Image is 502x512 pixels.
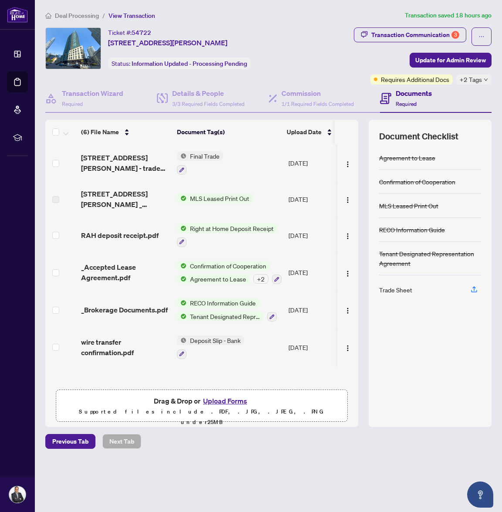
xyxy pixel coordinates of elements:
[379,153,435,163] div: Agreement to Lease
[81,230,159,241] span: RAH deposit receipt.pdf
[172,101,244,107] span: 3/3 Required Fields Completed
[341,303,355,317] button: Logo
[341,192,355,206] button: Logo
[61,407,342,427] p: Supported files include .PDF, .JPG, .JPEG, .PNG under 25 MB
[102,434,141,449] button: Next Tab
[344,307,351,314] img: Logo
[177,224,277,247] button: Status IconRight at Home Deposit Receipt
[187,274,250,284] span: Agreement to Lease
[108,37,227,48] span: [STREET_ADDRESS][PERSON_NAME]
[154,395,250,407] span: Drag & Drop or
[379,225,445,234] div: RECO Information Guide
[81,153,170,173] span: [STREET_ADDRESS][PERSON_NAME] - trade sheet - [PERSON_NAME] to review.pdf
[396,88,432,98] h4: Documents
[187,261,270,271] span: Confirmation of Cooperation
[173,120,283,144] th: Document Tag(s)
[132,60,247,68] span: Information Updated - Processing Pending
[132,29,151,37] span: 54722
[187,312,264,321] span: Tenant Designated Representation Agreement
[451,31,459,39] div: 3
[379,201,438,210] div: MLS Leased Print Out
[379,249,481,268] div: Tenant Designated Representation Agreement
[354,27,466,42] button: Transaction Communication3
[410,53,492,68] button: Update for Admin Review
[379,130,458,142] span: Document Checklist
[7,7,28,23] img: logo
[187,151,223,161] span: Final Trade
[396,101,417,107] span: Required
[108,58,251,69] div: Status:
[405,10,492,20] article: Transaction saved 18 hours ago
[177,336,187,345] img: Status Icon
[81,337,170,358] span: wire transfer confirmation.pdf
[172,88,244,98] h4: Details & People
[200,395,250,407] button: Upload Forms
[177,261,187,271] img: Status Icon
[81,189,170,210] span: [STREET_ADDRESS][PERSON_NAME] _ REALM.pdf
[177,336,244,359] button: Status IconDeposit Slip - Bank
[415,53,486,67] span: Update for Admin Review
[81,262,170,283] span: _Accepted Lease Agreement.pdf
[109,12,155,20] span: View Transaction
[285,217,346,254] td: [DATE]
[81,305,168,315] span: _Brokerage Documents.pdf
[177,274,187,284] img: Status Icon
[177,193,253,203] button: Status IconMLS Leased Print Out
[81,127,119,137] span: (6) File Name
[55,12,99,20] span: Deal Processing
[177,312,187,321] img: Status Icon
[78,120,173,144] th: (6) File Name
[285,144,346,182] td: [DATE]
[344,345,351,352] img: Logo
[344,233,351,240] img: Logo
[102,10,105,20] li: /
[341,265,355,279] button: Logo
[484,78,488,82] span: down
[344,197,351,203] img: Logo
[285,182,346,217] td: [DATE]
[56,390,347,433] span: Drag & Drop orUpload FormsSupported files include .PDF, .JPG, .JPEG, .PNG under25MB
[187,193,253,203] span: MLS Leased Print Out
[187,224,277,233] span: Right at Home Deposit Receipt
[9,486,26,503] img: Profile Icon
[187,336,244,345] span: Deposit Slip - Bank
[177,261,282,285] button: Status IconConfirmation of CooperationStatus IconAgreement to Lease+2
[45,434,95,449] button: Previous Tab
[282,101,354,107] span: 1/1 Required Fields Completed
[381,75,449,84] span: Requires Additional Docs
[62,88,123,98] h4: Transaction Wizard
[187,298,259,308] span: RECO Information Guide
[371,28,459,42] div: Transaction Communication
[285,329,346,366] td: [DATE]
[45,13,51,19] span: home
[177,224,187,233] img: Status Icon
[62,101,83,107] span: Required
[177,193,187,203] img: Status Icon
[177,151,223,175] button: Status IconFinal Trade
[282,88,354,98] h4: Commission
[52,434,88,448] span: Previous Tab
[287,127,322,137] span: Upload Date
[285,291,346,329] td: [DATE]
[341,228,355,242] button: Logo
[341,156,355,170] button: Logo
[379,177,455,186] div: Confirmation of Cooperation
[253,274,268,284] div: + 2
[478,34,485,40] span: ellipsis
[467,481,493,508] button: Open asap
[344,161,351,168] img: Logo
[341,340,355,354] button: Logo
[283,120,344,144] th: Upload Date
[108,27,151,37] div: Ticket #:
[285,254,346,292] td: [DATE]
[177,151,187,161] img: Status Icon
[177,298,277,322] button: Status IconRECO Information GuideStatus IconTenant Designated Representation Agreement
[460,75,482,85] span: +2 Tags
[344,270,351,277] img: Logo
[177,298,187,308] img: Status Icon
[379,285,412,295] div: Trade Sheet
[46,28,101,69] img: IMG-C12402031_1.jpg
